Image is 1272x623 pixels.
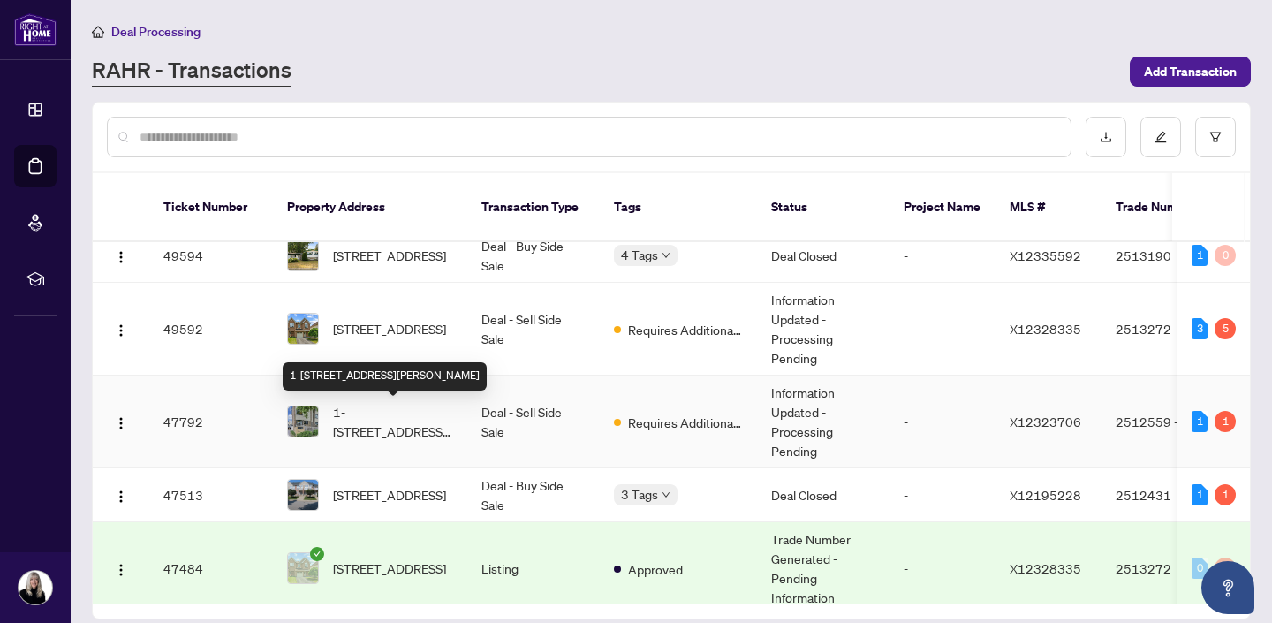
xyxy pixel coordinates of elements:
[1192,318,1208,339] div: 3
[1010,247,1081,263] span: X12335592
[149,522,273,615] td: 47484
[1192,558,1208,579] div: 0
[757,376,890,468] td: Information Updated - Processing Pending
[149,468,273,522] td: 47513
[1192,411,1208,432] div: 1
[114,323,128,338] img: Logo
[1010,560,1081,576] span: X12328335
[114,490,128,504] img: Logo
[1086,117,1126,157] button: download
[1215,558,1236,579] div: 0
[890,173,996,242] th: Project Name
[1201,561,1254,614] button: Open asap
[107,407,135,436] button: Logo
[1102,376,1225,468] td: 2512559 - NS
[1010,321,1081,337] span: X12328335
[1010,414,1081,429] span: X12323706
[890,283,996,376] td: -
[628,559,683,579] span: Approved
[1215,245,1236,266] div: 0
[996,173,1102,242] th: MLS #
[92,56,291,87] a: RAHR - Transactions
[757,468,890,522] td: Deal Closed
[467,283,600,376] td: Deal - Sell Side Sale
[333,246,446,265] span: [STREET_ADDRESS]
[467,229,600,283] td: Deal - Buy Side Sale
[149,229,273,283] td: 49594
[467,522,600,615] td: Listing
[273,173,467,242] th: Property Address
[1130,57,1251,87] button: Add Transaction
[111,24,201,40] span: Deal Processing
[467,376,600,468] td: Deal - Sell Side Sale
[1215,411,1236,432] div: 1
[288,480,318,510] img: thumbnail-img
[662,490,670,499] span: down
[1102,522,1225,615] td: 2513272
[333,485,446,505] span: [STREET_ADDRESS]
[621,484,658,505] span: 3 Tags
[467,468,600,522] td: Deal - Buy Side Sale
[621,245,658,265] span: 4 Tags
[288,406,318,437] img: thumbnail-img
[1102,173,1225,242] th: Trade Number
[1195,117,1236,157] button: filter
[288,553,318,583] img: thumbnail-img
[149,173,273,242] th: Ticket Number
[288,314,318,344] img: thumbnail-img
[1192,245,1208,266] div: 1
[114,563,128,577] img: Logo
[1102,468,1225,522] td: 2512431
[310,547,324,561] span: check-circle
[757,283,890,376] td: Information Updated - Processing Pending
[1192,484,1208,505] div: 1
[757,229,890,283] td: Deal Closed
[890,376,996,468] td: -
[333,319,446,338] span: [STREET_ADDRESS]
[1140,117,1181,157] button: edit
[149,283,273,376] td: 49592
[1215,484,1236,505] div: 1
[1102,283,1225,376] td: 2513272
[890,468,996,522] td: -
[92,26,104,38] span: home
[1155,131,1167,143] span: edit
[1215,318,1236,339] div: 5
[890,229,996,283] td: -
[19,571,52,604] img: Profile Icon
[14,13,57,46] img: logo
[757,522,890,615] td: Trade Number Generated - Pending Information
[114,250,128,264] img: Logo
[628,320,743,339] span: Requires Additional Docs
[333,402,453,441] span: 1-[STREET_ADDRESS][PERSON_NAME]
[890,522,996,615] td: -
[107,554,135,582] button: Logo
[288,240,318,270] img: thumbnail-img
[1100,131,1112,143] span: download
[757,173,890,242] th: Status
[149,376,273,468] td: 47792
[1102,229,1225,283] td: 2513190
[628,413,743,432] span: Requires Additional Docs
[107,315,135,343] button: Logo
[333,558,446,578] span: [STREET_ADDRESS]
[600,173,757,242] th: Tags
[107,241,135,270] button: Logo
[1144,57,1237,86] span: Add Transaction
[467,173,600,242] th: Transaction Type
[114,416,128,430] img: Logo
[1209,131,1222,143] span: filter
[1010,487,1081,503] span: X12195228
[107,481,135,509] button: Logo
[662,251,670,260] span: down
[283,362,487,391] div: 1-[STREET_ADDRESS][PERSON_NAME]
